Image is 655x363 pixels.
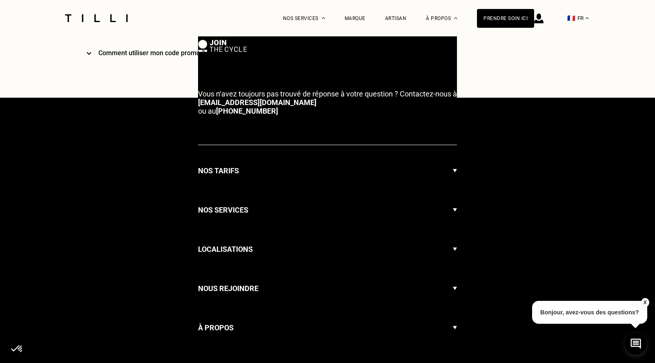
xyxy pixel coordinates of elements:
button: X [641,298,649,307]
h3: Nous rejoindre [198,282,258,295]
img: Menu déroulant à propos [454,17,457,19]
h4: Comment utiliser mon code promo ? [98,49,580,57]
a: Prendre soin ici [477,9,534,28]
img: icône connexion [534,13,544,23]
p: Bonjour, avez-vous des questions? [532,301,647,324]
a: Marque [345,16,365,21]
img: Flèche menu déroulant [453,275,457,302]
img: Flèche menu déroulant [453,236,457,263]
h3: Nos tarifs [198,165,239,177]
span: Vous n‘avez toujours pas trouvé de réponse à votre question ? Contactez-nous à [198,90,457,98]
img: Menu déroulant [322,17,325,19]
img: svg+xml;base64,PHN2ZyB3aWR0aD0iMTIiIGhlaWdodD0iOCIgdmlld0JveD0iMCAwIDEyIDgiIGZpbGw9Im5vbmUiIHhtbG... [87,52,91,55]
span: 🇫🇷 [567,14,575,22]
img: logo Join The Cycle [198,40,247,52]
h3: Localisations [198,243,253,255]
a: [EMAIL_ADDRESS][DOMAIN_NAME] [198,98,316,107]
h3: À propos [198,322,234,334]
img: menu déroulant [586,17,589,19]
img: Logo du service de couturière Tilli [62,14,131,22]
img: Flèche menu déroulant [453,314,457,341]
img: Flèche menu déroulant [453,157,457,184]
img: Flèche menu déroulant [453,197,457,224]
a: Artisan [385,16,407,21]
p: ou au [198,90,457,115]
h3: Nos services [198,204,248,216]
a: [PHONE_NUMBER] [216,107,278,115]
